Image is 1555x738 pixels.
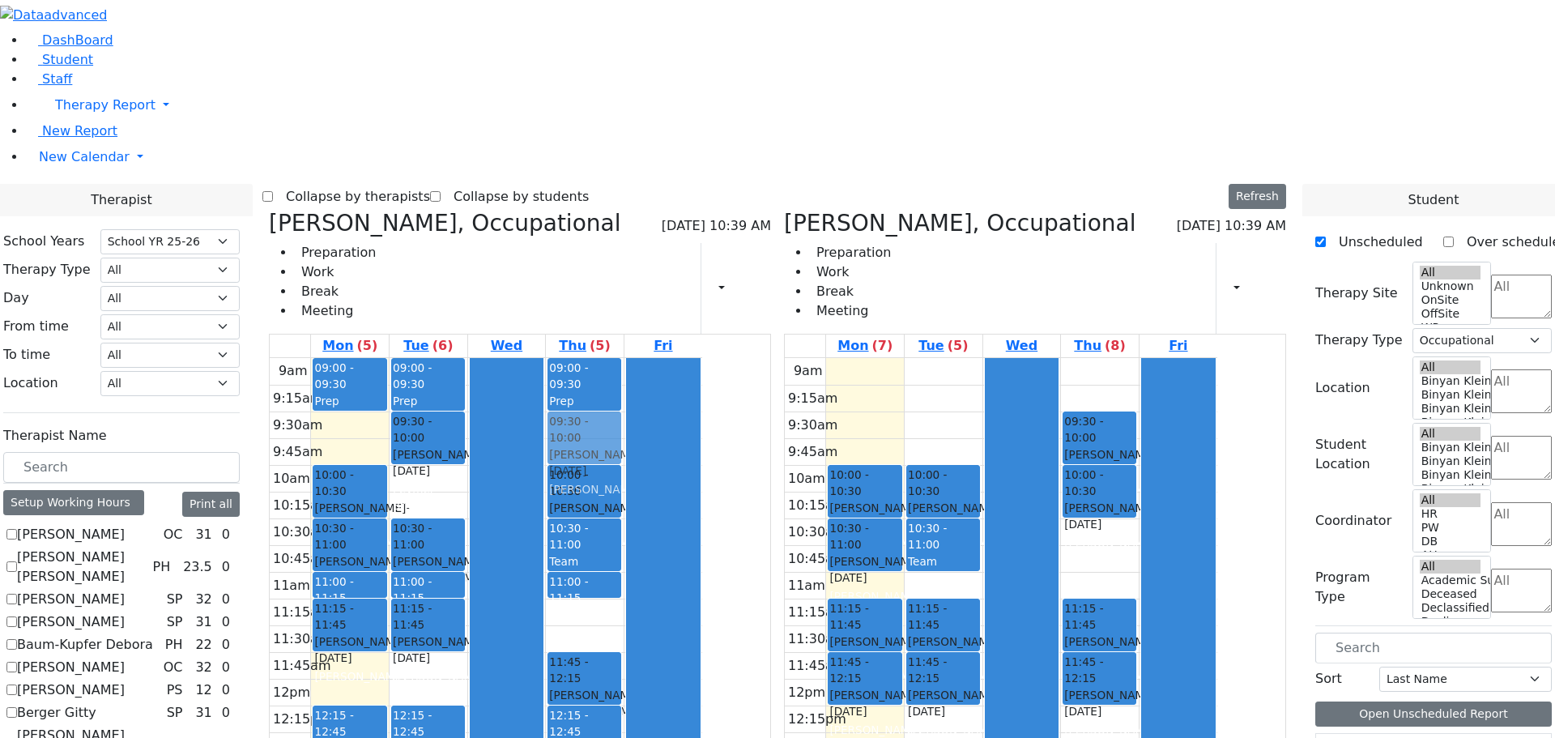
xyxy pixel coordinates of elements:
[314,633,385,667] div: [PERSON_NAME]
[549,446,620,480] div: [PERSON_NAME]
[1420,427,1481,441] option: All
[1064,467,1135,500] span: 10:00 - 10:30
[393,361,432,390] span: 09:00 - 09:30
[3,373,58,393] label: Location
[790,361,826,381] div: 9am
[908,522,947,551] span: 10:30 - 11:00
[1420,416,1481,429] option: Binyan Klein 2
[42,52,93,67] span: Student
[1326,229,1423,255] label: Unscheduled
[55,97,155,113] span: Therapy Report
[3,260,91,279] label: Therapy Type
[219,590,233,609] div: 0
[590,336,611,356] label: (5)
[1064,654,1135,687] span: 11:45 - 12:15
[549,654,620,687] span: 11:45 - 12:15
[747,275,755,302] div: Setup
[393,413,463,446] span: 09:30 - 10:00
[357,336,378,356] label: (5)
[785,389,841,408] div: 9:15am
[219,635,233,655] div: 0
[1315,702,1552,727] button: Open Unscheduled Report
[1165,335,1191,357] a: August 29, 2025
[1064,500,1135,533] div: [PERSON_NAME]
[3,490,144,515] div: Setup Working Hours
[3,232,84,251] label: School Years
[1229,184,1286,209] button: Refresh
[393,553,463,603] div: [PERSON_NAME] [PERSON_NAME]
[26,89,1555,122] a: Therapy Report
[270,629,334,649] div: 11:30am
[26,71,72,87] a: Staff
[549,575,588,604] span: 11:00 - 11:15
[908,467,978,500] span: 10:00 - 10:30
[295,282,376,301] li: Break
[270,416,326,435] div: 9:30am
[270,389,326,408] div: 9:15am
[393,600,463,633] span: 11:15 - 11:45
[1064,687,1135,720] div: [PERSON_NAME]
[829,553,900,587] div: [PERSON_NAME]
[1064,446,1135,480] div: [PERSON_NAME]
[17,680,125,700] label: [PERSON_NAME]
[829,520,900,553] span: 10:30 - 11:00
[1408,190,1459,210] span: Student
[810,243,891,262] li: Preparation
[314,668,385,685] div: [PERSON_NAME]
[1420,321,1481,335] option: WP
[915,335,971,357] a: August 26, 2025
[270,549,334,569] div: 10:45am
[160,680,190,700] div: PS
[1420,266,1481,279] option: All
[1420,521,1481,535] option: PW
[1420,587,1481,601] option: Deceased
[829,467,900,500] span: 10:00 - 10:30
[17,658,125,677] label: [PERSON_NAME]
[834,335,896,357] a: August 25, 2025
[314,600,385,633] span: 11:15 - 11:45
[1064,600,1135,633] span: 11:15 - 11:45
[160,612,190,632] div: SP
[785,576,829,595] div: 11am
[785,523,850,542] div: 10:30am
[829,588,900,604] div: [PERSON_NAME]
[1491,436,1552,480] textarea: Search
[270,603,334,622] div: 11:15am
[3,426,107,446] label: Therapist Name
[1491,502,1552,546] textarea: Search
[219,658,233,677] div: 0
[393,393,463,409] div: Prep
[1420,548,1481,562] option: AH
[17,612,125,632] label: [PERSON_NAME]
[314,500,385,533] div: [PERSON_NAME]
[549,522,588,551] span: 10:30 - 11:00
[192,612,215,632] div: 31
[810,282,891,301] li: Break
[549,361,588,390] span: 09:00 - 09:30
[872,336,893,356] label: (7)
[549,393,620,409] div: Prep
[182,492,240,517] button: Print all
[948,336,969,356] label: (5)
[314,575,353,604] span: 11:00 - 11:15
[1420,615,1481,629] option: Declines
[160,590,190,609] div: SP
[1315,378,1370,398] label: Location
[1420,574,1481,587] option: Academic Support
[219,525,233,544] div: 0
[26,52,93,67] a: Student
[785,496,850,515] div: 10:15am
[393,709,432,738] span: 12:15 - 12:45
[829,722,900,738] div: [PERSON_NAME]
[732,275,740,302] div: Report
[295,243,376,262] li: Preparation
[829,633,900,667] div: [PERSON_NAME]
[1420,468,1481,482] option: Binyan Klein 3
[810,301,891,321] li: Meeting
[488,335,526,357] a: August 27, 2025
[829,500,900,533] div: [PERSON_NAME]
[908,600,978,633] span: 11:15 - 11:45
[393,520,463,553] span: 10:30 - 11:00
[26,141,1555,173] a: New Calendar
[295,262,376,282] li: Work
